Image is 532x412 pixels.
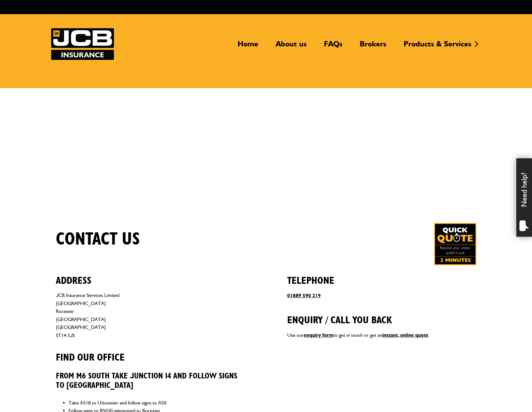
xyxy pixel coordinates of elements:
a: 01889 590 219 [287,293,321,298]
address: JCB Insurance Services Limited [GEOGRAPHIC_DATA] Rocester [GEOGRAPHIC_DATA] [GEOGRAPHIC_DATA] ST1... [56,291,245,340]
h3: From M6 South take Junction 14 and follow signs to [GEOGRAPHIC_DATA] [56,372,245,391]
img: Quick Quote [434,223,476,265]
a: Home [233,39,263,54]
a: Products & Services [399,39,476,54]
a: Get your insurance quote in just 2-minutes [434,223,476,265]
h2: Find our office [56,342,245,363]
img: JCB Insurance Services logo [51,28,114,60]
a: enquiry form [304,332,333,338]
a: FAQs [319,39,347,54]
li: Take A518 to Uttoxeter and follow signs to A50 [68,399,245,407]
p: Use our to get in touch or get an . [287,331,476,339]
h1: Contact us [56,229,140,250]
div: Need help? [516,158,532,237]
h2: Address [56,265,245,287]
h2: Enquiry / call you back [287,305,476,326]
h2: Telephone [287,265,476,287]
a: About us [271,39,311,54]
a: JCB Insurance Services [51,28,114,60]
a: instant, online quote [382,332,428,338]
a: Brokers [355,39,391,54]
